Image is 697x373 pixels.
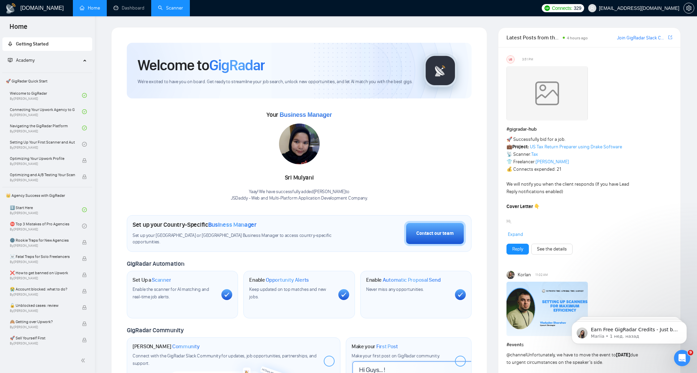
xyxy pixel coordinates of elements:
[10,269,75,276] span: ❌ How to get banned on Upwork
[506,126,672,133] h1: # gigradar-hub
[10,302,75,309] span: 🔓 Unblocked cases: review
[506,244,529,255] button: Reply
[279,124,320,164] img: 1700138781443-IMG-20231102-WA0045.jpg
[352,343,398,350] h1: Make your
[208,221,257,228] span: Business Manager
[366,286,424,292] span: Never miss any opportunities.
[10,137,82,152] a: Setting Up Your First Scanner and Auto-BidderBy[PERSON_NAME]
[82,289,87,294] span: lock
[10,309,75,313] span: By [PERSON_NAME]
[508,231,523,237] span: Expand
[537,245,567,253] a: See the details
[590,6,595,11] span: user
[82,224,87,228] span: check-circle
[8,41,13,46] span: rocket
[10,244,75,248] span: By [PERSON_NAME]
[4,22,33,36] span: Home
[114,5,144,11] a: dashboardDashboard
[266,111,332,118] span: Your
[688,350,693,355] span: 9
[10,237,75,244] span: 🌚 Rookie Traps for New Agencies
[552,4,572,12] span: Connects:
[10,171,75,178] span: Optimizing and A/B Testing Your Scanner for Better Results
[82,338,87,342] span: lock
[535,272,548,278] span: 11:02 AM
[506,271,515,279] img: Korlan
[231,195,368,202] p: JSDaddy - Web and Multi-Platform Application Development Company .
[506,66,588,120] img: weqQh+iSagEgQAAAABJRU5ErkJggg==
[138,56,265,74] h1: Welcome to
[531,151,538,157] a: Tax
[10,293,75,297] span: By [PERSON_NAME]
[16,57,35,63] span: Academy
[423,54,457,88] img: gigradar-logo.png
[10,162,75,166] span: By [PERSON_NAME]
[366,277,441,283] h1: Enable
[10,202,82,217] a: 1️⃣ Start HereBy[PERSON_NAME]
[82,126,87,130] span: check-circle
[10,219,82,234] a: ⛔ Top 3 Mistakes of Pro AgenciesBy[PERSON_NAME]
[2,37,92,51] li: Getting Started
[80,5,100,11] a: homeHome
[249,277,309,283] h1: Enable
[10,260,75,264] span: By [PERSON_NAME]
[544,5,550,11] img: upwork-logo.png
[158,5,183,11] a: searchScanner
[616,352,630,358] strong: [DATE]
[82,256,87,261] span: lock
[617,34,667,42] a: Join GigRadar Slack Community
[518,271,531,279] span: Korlan
[531,244,573,255] button: See the details
[81,357,87,364] span: double-left
[133,277,171,283] h1: Set Up a
[133,221,257,228] h1: Set up your Country-Specific
[266,277,309,283] span: Opportunity Alerts
[82,174,87,179] span: lock
[10,286,75,293] span: 😭 Account blocked: what to do?
[506,282,588,336] img: F09DQRWLC0N-Event%20with%20Vlad%20Sharahov.png
[82,207,87,212] span: check-circle
[668,34,672,41] a: export
[506,204,540,209] strong: Cover Letter 👇
[16,41,48,47] span: Getting Started
[10,178,75,182] span: By [PERSON_NAME]
[383,277,441,283] span: Automatic Proposal Send
[8,58,13,62] span: fund-projection-screen
[280,111,332,118] span: Business Manager
[10,253,75,260] span: ☠️ Fatal Traps for Solo Freelancers
[668,35,672,40] span: export
[683,5,694,11] a: setting
[522,56,533,62] span: 3:51 PM
[506,352,526,358] span: @channel
[133,286,209,300] span: Enable the scanner for AI matching and real-time job alerts.
[133,353,317,366] span: Connect with the GigRadar Slack Community for updates, job opportunities, partnerships, and support.
[506,33,561,42] span: Latest Posts from the GigRadar Community
[10,120,82,135] a: Navigating the GigRadar PlatformBy[PERSON_NAME]
[3,74,92,88] span: 🚀 GigRadar Quick Start
[82,93,87,98] span: check-circle
[231,172,368,184] div: Sri Mulyani
[10,341,75,346] span: By [PERSON_NAME]
[127,260,184,267] span: GigRadar Automation
[352,353,440,359] span: Make your first post on GigRadar community.
[10,325,75,329] span: By [PERSON_NAME]
[512,144,529,150] strong: Project:
[133,343,200,350] h1: [PERSON_NAME]
[674,350,690,366] iframe: Intercom live chat
[561,307,697,355] iframe: Intercom notifications сообщение
[82,142,87,147] span: check-circle
[530,144,622,150] a: US Tax Return Preparer using Drake Software
[82,273,87,277] span: lock
[567,36,588,40] span: 4 hours ago
[10,155,75,162] span: Optimizing Your Upwork Profile
[172,343,200,350] span: Community
[507,56,514,63] div: US
[249,286,326,300] span: Keep updated on top matches and new jobs.
[82,240,87,245] span: lock
[683,3,694,14] button: setting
